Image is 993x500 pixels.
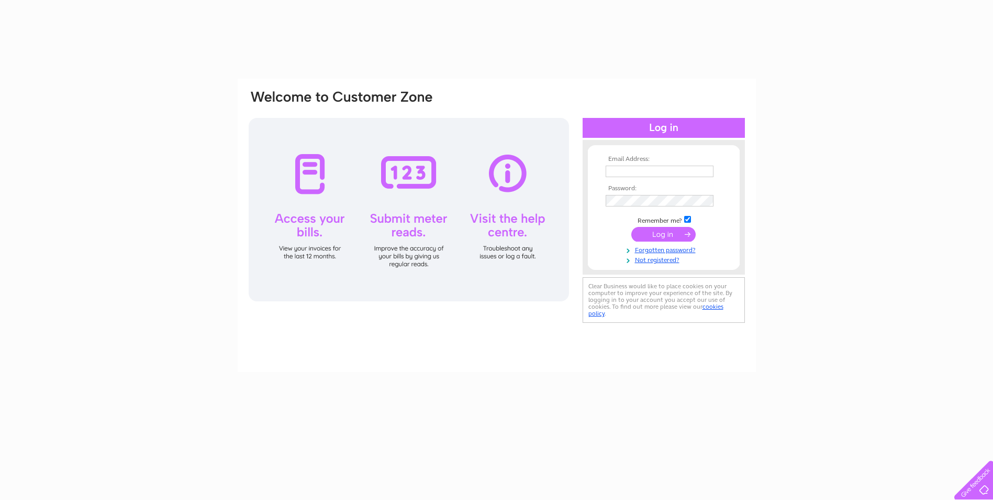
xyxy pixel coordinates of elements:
[631,227,696,242] input: Submit
[583,277,745,323] div: Clear Business would like to place cookies on your computer to improve your experience of the sit...
[603,156,724,163] th: Email Address:
[603,185,724,192] th: Password:
[588,303,723,317] a: cookies policy
[603,214,724,225] td: Remember me?
[606,254,724,264] a: Not registered?
[606,244,724,254] a: Forgotten password?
